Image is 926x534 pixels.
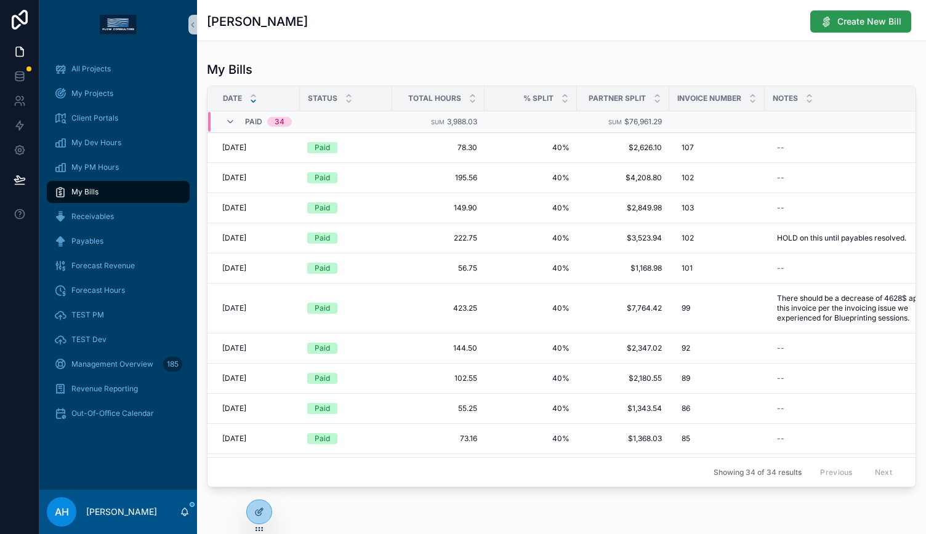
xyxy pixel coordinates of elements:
span: AH [55,504,69,519]
span: Receivables [71,212,114,221]
a: 89 [677,369,757,388]
span: $2,180.55 [584,373,662,383]
a: [DATE] [222,303,292,313]
h1: My Bills [207,61,252,78]
a: $1,168.98 [584,263,662,273]
span: 89 [682,373,690,383]
a: 101 [677,258,757,278]
a: Paid [307,373,385,384]
a: [DATE] [222,373,292,383]
span: 107 [682,143,694,153]
a: [DATE] [222,233,292,243]
span: 3,988.03 [447,117,477,126]
span: [DATE] [222,434,246,444]
a: Paid [307,433,385,444]
a: 99 [677,298,757,318]
a: Paid [307,172,385,183]
a: $3,523.94 [584,233,662,243]
a: All Projects [47,58,190,80]
div: Paid [315,433,330,444]
span: [DATE] [222,404,246,413]
span: 40% [492,373,570,383]
a: 86 [677,399,757,418]
a: 40% [492,434,570,444]
a: Client Portals [47,107,190,129]
div: Paid [315,303,330,314]
span: My Dev Hours [71,138,121,148]
div: Paid [315,343,330,354]
div: 185 [163,357,182,372]
span: 56.75 [400,263,477,273]
span: Notes [773,94,798,103]
a: 73.16 [400,434,477,444]
span: 149.90 [400,203,477,213]
a: 195.56 [400,173,477,183]
span: 99 [682,303,690,313]
a: 40% [492,404,570,413]
div: -- [777,173,784,183]
span: Paid [245,117,262,127]
span: 101 [682,263,693,273]
a: My PM Hours [47,156,190,178]
div: -- [777,434,784,444]
div: Paid [315,403,330,414]
a: Paid [307,403,385,414]
span: All Projects [71,64,111,74]
span: 40% [492,143,570,153]
span: Forecast Hours [71,285,125,295]
span: [DATE] [222,233,246,243]
div: Paid [315,172,330,183]
span: Invoice Number [677,94,741,103]
a: 103 [677,198,757,218]
a: Out-Of-Office Calendar [47,402,190,424]
a: [DATE] [222,143,292,153]
a: $2,347.02 [584,343,662,353]
a: 144.50 [400,343,477,353]
span: % Split [523,94,554,103]
a: 102.55 [400,373,477,383]
a: Paid [307,233,385,244]
span: Management Overview [71,359,153,369]
span: Revenue Reporting [71,384,138,394]
a: 222.75 [400,233,477,243]
span: 102 [682,233,694,243]
a: Payables [47,230,190,252]
a: TEST Dev [47,329,190,351]
span: [DATE] [222,303,246,313]
div: 34 [275,117,284,127]
div: -- [777,404,784,413]
span: 40% [492,203,570,213]
div: -- [777,203,784,213]
a: 55.25 [400,404,477,413]
a: Forecast Hours [47,279,190,301]
a: [DATE] [222,434,292,444]
span: TEST PM [71,310,104,320]
span: [DATE] [222,343,246,353]
div: -- [777,373,784,383]
span: 40% [492,173,570,183]
span: [DATE] [222,263,246,273]
h1: [PERSON_NAME] [207,13,308,30]
small: Sum [608,119,622,126]
span: $1,368.03 [584,434,662,444]
a: 40% [492,343,570,353]
span: HOLD on this until payables resolved. [777,233,906,243]
span: TEST Dev [71,335,107,345]
a: 40% [492,233,570,243]
a: $7,764.42 [584,303,662,313]
span: [DATE] [222,173,246,183]
a: [DATE] [222,343,292,353]
a: 423.25 [400,303,477,313]
span: $4,208.80 [584,173,662,183]
span: 85 [682,434,690,444]
img: App logo [100,15,137,34]
div: Paid [315,373,330,384]
span: Create New Bill [837,15,901,28]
